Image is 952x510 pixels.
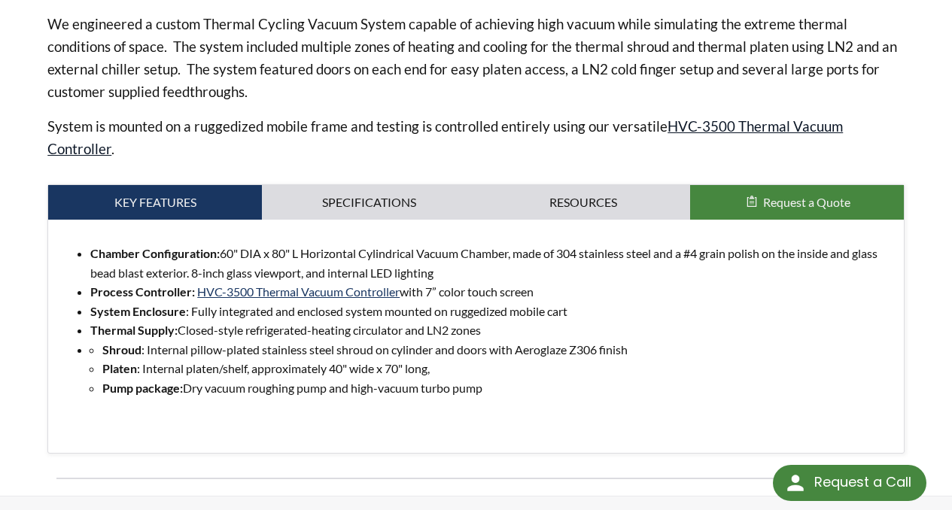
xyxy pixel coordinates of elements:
li: with 7” color touch screen [90,282,892,302]
a: HVC-3500 Thermal Vacuum Controller [197,284,400,299]
strong: Thermal Supply: [90,323,178,337]
strong: Platen [102,361,137,375]
div: Request a Call [814,465,911,499]
li: 60" DIA x 80" L Horizontal Cylindrical Vacuum Chamber, made of 304 stainless steel and a #4 grain... [90,244,892,282]
strong: Chamber Configuration: [90,246,220,260]
strong: Pump package: [102,381,183,395]
li: : Internal platen/shelf, approximately 40" wide x 70" long, [102,359,892,378]
strong: System Enclosure [90,304,186,318]
img: round button [783,471,808,495]
li: : Internal pillow-plated stainless steel shroud on cylinder and doors with Aeroglaze Z306 finish [102,340,892,360]
span: Request a Quote [763,195,850,209]
a: Specifications [262,185,476,220]
li: Dry vacuum roughing pump and high-vacuum turbo pump [102,378,892,398]
a: Key Features [48,185,262,220]
li: Closed-style refrigerated-heating circulator and LN2 zones [90,320,892,340]
p: We engineered a custom Thermal Cycling Vacuum System capable of achieving high vacuum while simul... [47,13,905,103]
strong: Shroud [102,342,141,357]
strong: Process Controller: [90,284,195,299]
div: Request a Call [773,465,926,501]
button: Request a Quote [690,185,904,220]
li: : Fully integrated and enclosed system mounted on ruggedized mobile cart [90,302,892,321]
p: System is mounted on a ruggedized mobile frame and testing is controlled entirely using our versa... [47,115,905,160]
a: Resources [476,185,690,220]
